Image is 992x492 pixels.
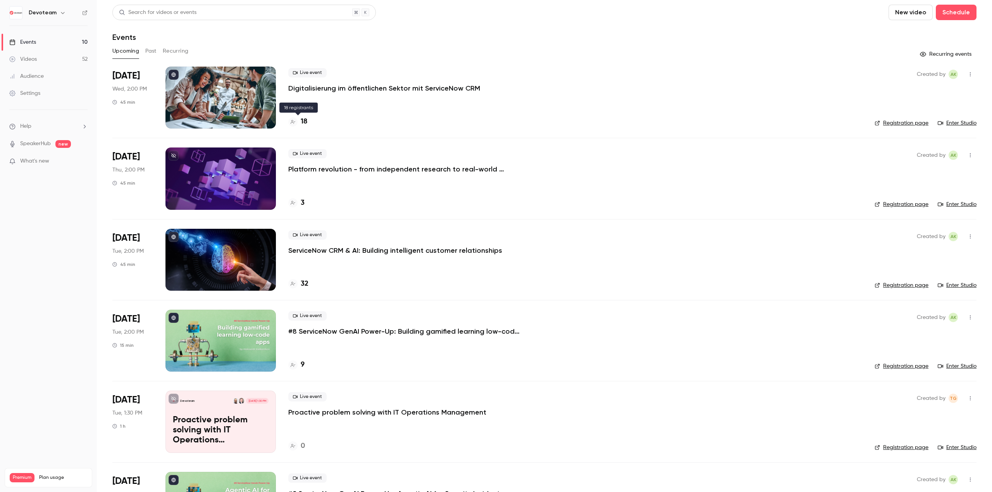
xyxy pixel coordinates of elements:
span: [DATE] 1:30 PM [246,398,268,403]
span: Plan usage [39,475,87,481]
span: Help [20,122,31,130]
a: 32 [288,279,308,289]
div: Sep 23 Tue, 2:00 PM (Europe/Amsterdam) [112,229,153,291]
img: Milan Krčmář [239,398,244,403]
span: AK [951,232,956,241]
span: Premium [10,473,34,482]
a: #8 ServiceNow GenAI Power-Up: Building gamified learning low-code apps [288,327,521,336]
a: Registration page [875,362,928,370]
span: Tue, 2:00 PM [112,328,144,336]
img: Grzegorz Wilk [233,398,238,403]
a: Enter Studio [938,281,976,289]
h4: 32 [301,279,308,289]
a: Registration page [875,119,928,127]
div: Events [9,38,36,46]
span: Tue, 2:00 PM [112,247,144,255]
img: Devoteam [10,7,22,19]
a: 9 [288,360,305,370]
div: Oct 14 Tue, 1:30 PM (Europe/Prague) [112,391,153,453]
span: Live event [288,68,327,77]
p: Proactive problem solving with IT Operations Management [173,415,269,445]
span: [DATE] [112,70,140,82]
div: 45 min [112,180,135,186]
span: Wed, 2:00 PM [112,85,147,93]
span: [DATE] [112,151,140,163]
span: Adrianna Kielin [949,70,958,79]
span: Tue, 1:30 PM [112,409,142,417]
span: [DATE] [112,394,140,406]
a: 0 [288,441,305,451]
span: [DATE] [112,313,140,325]
a: Digitalisierung im öffentlichen Sektor mit ServiceNow CRM [288,84,480,93]
div: Videos [9,55,37,63]
span: new [55,140,71,148]
h1: Events [112,33,136,42]
button: Recurring [163,45,189,57]
a: Enter Studio [938,444,976,451]
span: AK [951,151,956,160]
span: Created by [917,70,945,79]
h4: 9 [301,360,305,370]
span: [DATE] [112,475,140,487]
a: Enter Studio [938,119,976,127]
span: Live event [288,473,327,483]
a: Proactive problem solving with IT Operations Management [288,408,486,417]
span: AK [951,475,956,484]
div: 1 h [112,423,126,429]
span: What's new [20,157,49,165]
span: Created by [917,151,945,160]
div: 45 min [112,261,135,267]
iframe: Noticeable Trigger [78,158,88,165]
div: Sep 17 Wed, 2:00 PM (Europe/Amsterdam) [112,67,153,129]
span: Adrianna Kielin [949,151,958,160]
span: Thu, 2:00 PM [112,166,145,174]
a: Proactive problem solving with IT Operations ManagementDevoteamMilan KrčmářGrzegorz Wilk[DATE] 1:... [165,391,276,453]
button: Recurring events [916,48,976,60]
a: 3 [288,198,305,208]
span: Created by [917,394,945,403]
a: 18 [288,117,307,127]
a: Registration page [875,444,928,451]
h4: 18 [301,117,307,127]
div: Audience [9,72,44,80]
a: Registration page [875,281,928,289]
span: Live event [288,392,327,401]
div: Settings [9,89,40,97]
a: Enter Studio [938,362,976,370]
a: SpeakerHub [20,140,51,148]
a: Registration page [875,201,928,208]
button: Schedule [936,5,976,20]
span: Tereza Gáliková [949,394,958,403]
p: Devoteam [180,399,195,403]
span: Created by [917,475,945,484]
span: Created by [917,232,945,241]
span: Live event [288,311,327,321]
span: Adrianna Kielin [949,232,958,241]
span: TG [950,394,957,403]
span: [DATE] [112,232,140,244]
a: Platform revolution - from independent research to real-world results [288,165,521,174]
a: Enter Studio [938,201,976,208]
span: Live event [288,149,327,158]
h4: 0 [301,441,305,451]
button: Past [145,45,157,57]
button: New video [889,5,933,20]
li: help-dropdown-opener [9,122,88,130]
div: Search for videos or events [119,9,196,17]
span: Adrianna Kielin [949,475,958,484]
div: 15 min [112,342,134,348]
div: Sep 18 Thu, 2:00 PM (Europe/Amsterdam) [112,147,153,209]
h4: 3 [301,198,305,208]
button: Upcoming [112,45,139,57]
span: Adrianna Kielin [949,313,958,322]
a: ServiceNow CRM & AI: Building intelligent customer relationships [288,246,502,255]
h6: Devoteam [29,9,57,17]
div: Sep 30 Tue, 2:00 PM (Europe/Amsterdam) [112,310,153,372]
div: 45 min [112,99,135,105]
span: AK [951,313,956,322]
